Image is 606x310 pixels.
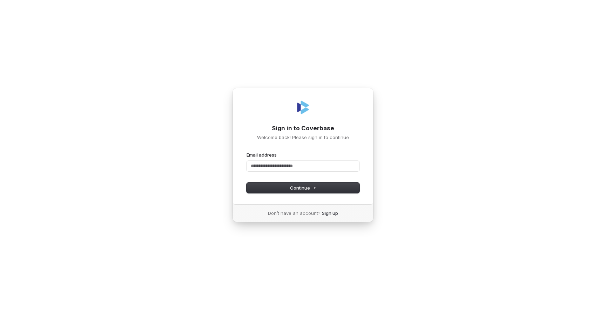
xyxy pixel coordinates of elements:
span: Don’t have an account? [268,210,321,216]
button: Continue [247,183,359,193]
img: Coverbase [295,99,311,116]
label: Email address [247,152,277,158]
p: Welcome back! Please sign in to continue [247,134,359,140]
h1: Sign in to Coverbase [247,124,359,133]
a: Sign up [322,210,338,216]
span: Continue [290,185,316,191]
